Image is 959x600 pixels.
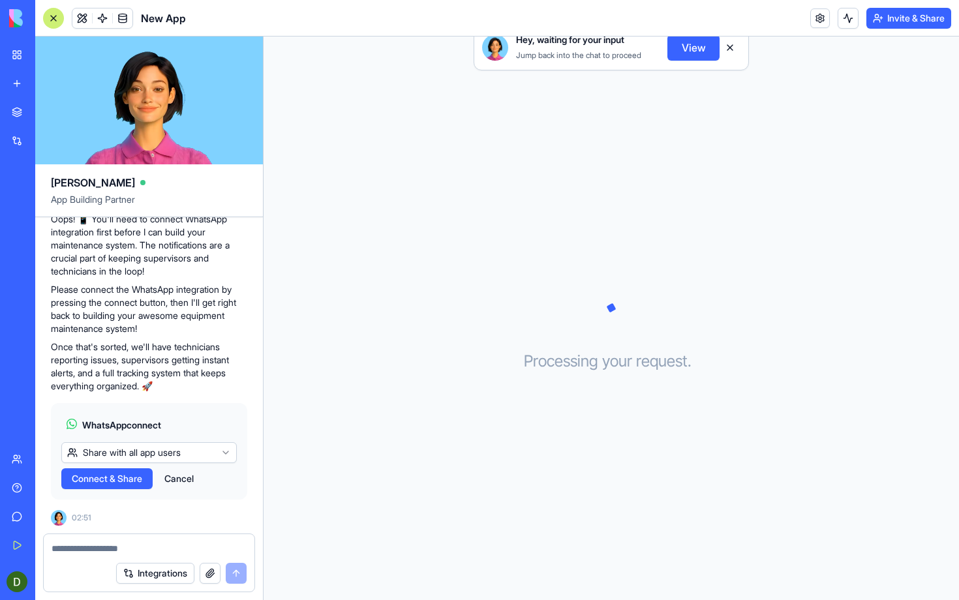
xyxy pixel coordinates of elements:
[51,340,247,393] p: Once that's sorted, we'll have technicians reporting issues, supervisors getting instant alerts, ...
[82,419,161,432] span: WhatsApp connect
[667,35,720,61] button: View
[516,33,624,46] span: Hey, waiting for your input
[116,563,194,584] button: Integrations
[72,472,142,485] span: Connect & Share
[9,9,90,27] img: logo
[158,468,200,489] button: Cancel
[67,419,77,429] img: whatsapp
[51,510,67,526] img: Ella_00000_wcx2te.png
[61,468,153,489] button: Connect & Share
[866,8,951,29] button: Invite & Share
[516,50,641,60] span: Jump back into the chat to proceed
[524,351,699,372] h3: Processing your request
[51,213,247,278] p: Oops! 📱 You'll need to connect WhatsApp integration first before I can build your maintenance sys...
[72,513,91,523] span: 02:51
[51,283,247,335] p: Please connect the WhatsApp integration by pressing the connect button, then I'll get right back ...
[482,35,508,61] img: Ella_00000_wcx2te.png
[688,351,692,372] span: .
[51,193,247,217] span: App Building Partner
[51,175,135,190] span: [PERSON_NAME]
[7,571,27,592] img: ACg8ocLtiCvdwXZHfgcWymCFnwFdAfuSF9xma9Tq_2BmtMM7f1fKgQ=s96-c
[141,10,186,26] span: New App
